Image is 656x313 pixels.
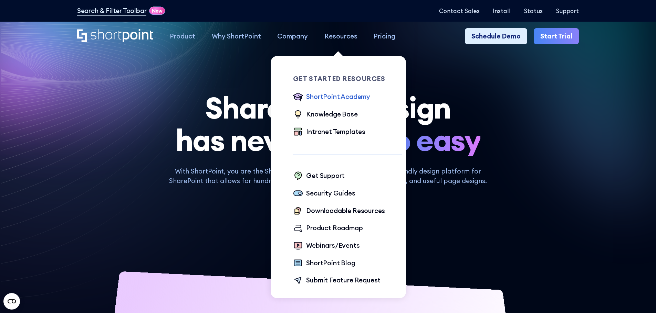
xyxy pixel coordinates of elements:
a: Install [493,8,511,14]
a: Product Roadmap [293,223,363,234]
a: Security Guides [293,188,355,199]
span: so easy [379,124,480,156]
div: Submit Feature Request [306,275,381,285]
a: Product [162,28,204,45]
p: With ShortPoint, you are the SharePoint Designer. ShortPoint is a user-friendly design platform f... [162,166,494,186]
h1: SharePoint Design has never been [77,92,579,157]
a: Intranet Templates [293,127,365,138]
div: Product [170,31,195,41]
a: Resources [316,28,366,45]
div: Resources [324,31,357,41]
div: Webinars/Events [306,241,360,250]
a: Get Support [293,171,345,182]
a: Pricing [366,28,404,45]
a: Schedule Demo [465,28,527,45]
div: Product Roadmap [306,223,363,233]
a: ShortPoint Blog [293,258,355,269]
div: ShortPoint Academy [306,92,370,102]
a: Submit Feature Request [293,275,381,286]
div: Get Started Resources [293,76,402,82]
div: Intranet Templates [306,127,365,137]
iframe: Chat Widget [622,280,656,313]
div: Get Support [306,171,345,181]
button: Open CMP widget [3,293,20,310]
a: Webinars/Events [293,241,360,251]
div: Security Guides [306,188,355,198]
a: Why ShortPoint [204,28,269,45]
div: Company [277,31,308,41]
a: Home [77,29,153,43]
div: Why ShortPoint [212,31,261,41]
a: Start Trial [534,28,579,45]
div: Knowledge Base [306,109,357,119]
a: Support [556,8,579,14]
a: Company [269,28,316,45]
div: Downloadable Resources [306,206,385,216]
a: Search & Filter Toolbar [77,6,147,16]
a: Downloadable Resources [293,206,385,217]
a: Knowledge Base [293,109,357,120]
a: Status [524,8,543,14]
a: ShortPoint Academy [293,92,370,103]
div: Pricing [374,31,395,41]
a: Contact Sales [439,8,480,14]
div: ShortPoint Blog [306,258,355,268]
